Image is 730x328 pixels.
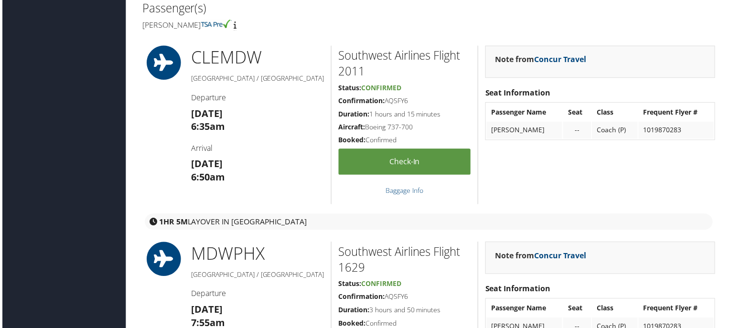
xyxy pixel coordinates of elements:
a: Baggage Info [386,187,424,196]
th: Passenger Name [487,301,563,318]
strong: Duration: [338,307,369,316]
strong: 1HR 5M [158,218,186,228]
div: -- [569,127,588,135]
strong: [DATE] [190,305,222,317]
h4: Departure [190,93,323,103]
h5: 1 hours and 15 minutes [338,110,471,119]
span: Confirmed [361,281,401,290]
h4: Departure [190,290,323,300]
strong: Confirmation: [338,294,385,303]
strong: Status: [338,281,361,290]
h2: Southwest Airlines Flight 2011 [338,48,471,80]
strong: Seat Information [486,285,551,296]
strong: Note from [496,252,588,262]
img: tsa-precheck.png [200,20,231,28]
td: Coach (P) [593,122,639,139]
h5: AQSFY6 [338,294,471,303]
th: Frequent Flyer # [640,104,716,121]
h5: Boeing 737-700 [338,123,471,133]
strong: Confirmation: [338,96,385,106]
span: Confirmed [361,84,401,93]
strong: [DATE] [190,158,222,171]
th: Seat [564,301,592,318]
strong: Status: [338,84,361,93]
h5: Confirmed [338,136,471,146]
h1: CLE MDW [190,46,323,70]
th: Frequent Flyer # [640,301,716,318]
td: [PERSON_NAME] [487,122,563,139]
strong: Booked: [338,136,365,145]
strong: [DATE] [190,107,222,120]
strong: Duration: [338,110,369,119]
th: Class [593,301,639,318]
h5: 3 hours and 50 minutes [338,307,471,317]
th: Seat [564,104,592,121]
h1: MDW PHX [190,243,323,267]
strong: 6:35am [190,121,224,134]
h5: [GEOGRAPHIC_DATA] / [GEOGRAPHIC_DATA] [190,74,323,84]
th: Class [593,104,639,121]
a: Concur Travel [535,54,588,65]
h4: Arrival [190,144,323,154]
h5: [GEOGRAPHIC_DATA] / [GEOGRAPHIC_DATA] [190,271,323,281]
a: Check-in [338,149,471,176]
div: layover in [GEOGRAPHIC_DATA] [143,215,715,231]
strong: Note from [496,54,588,65]
td: 1019870283 [640,122,716,139]
h2: Southwest Airlines Flight 1629 [338,245,471,277]
strong: 6:50am [190,171,224,184]
strong: Seat Information [486,88,551,98]
th: Passenger Name [487,104,563,121]
strong: Aircraft: [338,123,365,132]
h4: [PERSON_NAME] [141,20,422,30]
a: Concur Travel [535,252,588,262]
h5: AQSFY6 [338,96,471,106]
